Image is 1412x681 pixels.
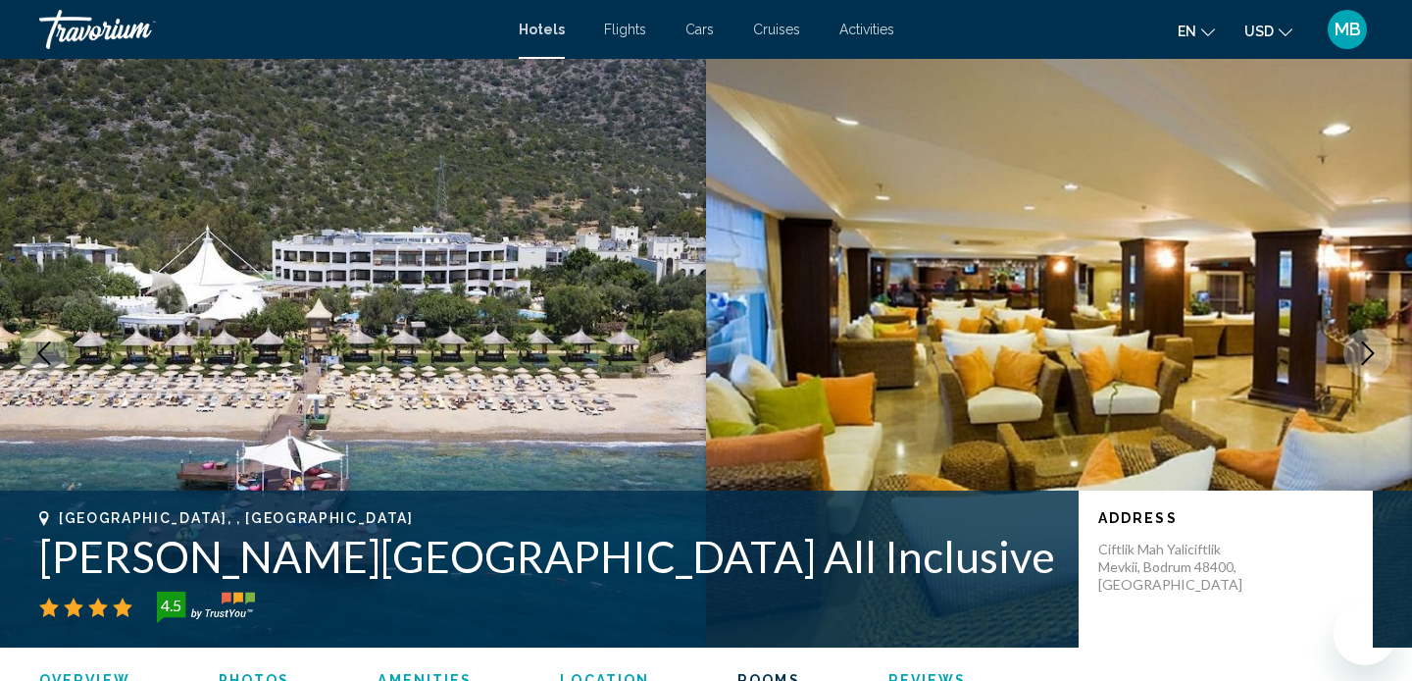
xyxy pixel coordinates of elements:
span: en [1178,24,1196,39]
h1: [PERSON_NAME][GEOGRAPHIC_DATA] All Inclusive [39,531,1059,582]
p: Ciftlik Mah Yaliciftlik Mevkii, Bodrum 48400, [GEOGRAPHIC_DATA] [1098,541,1255,594]
a: Activities [839,22,894,37]
p: Address [1098,510,1353,526]
a: Travorium [39,10,499,49]
button: Previous image [20,329,69,378]
a: Cruises [753,22,800,37]
button: Change language [1178,17,1215,45]
div: 4.5 [151,594,190,617]
a: Hotels [519,22,565,37]
a: Flights [604,22,646,37]
img: trustyou-badge-hor.svg [157,592,255,623]
iframe: Кнопка запуска окна обмена сообщениями [1334,602,1396,665]
span: [GEOGRAPHIC_DATA], , [GEOGRAPHIC_DATA] [59,510,414,526]
button: User Menu [1322,9,1373,50]
span: MB [1335,20,1361,39]
button: Change currency [1244,17,1292,45]
a: Cars [685,22,714,37]
span: USD [1244,24,1274,39]
button: Next image [1343,329,1392,378]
